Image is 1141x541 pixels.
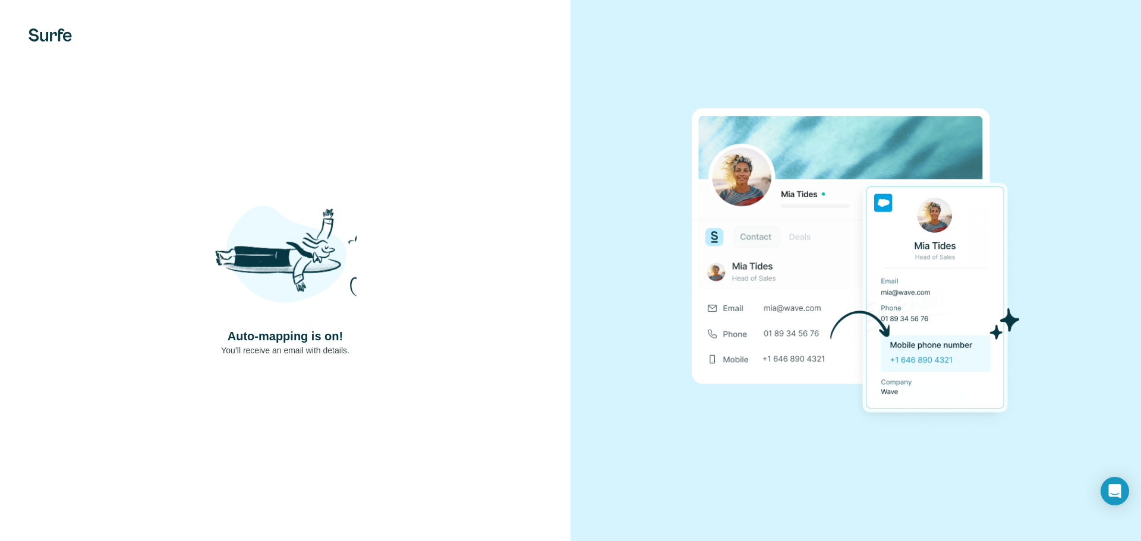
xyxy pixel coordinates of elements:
[692,108,1020,433] img: Download Success
[29,29,72,42] img: Surfe's logo
[221,344,349,356] p: You’ll receive an email with details.
[214,185,357,328] img: Shaka Illustration
[1101,477,1129,505] div: Open Intercom Messenger
[228,328,343,344] h4: Auto-mapping is on!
